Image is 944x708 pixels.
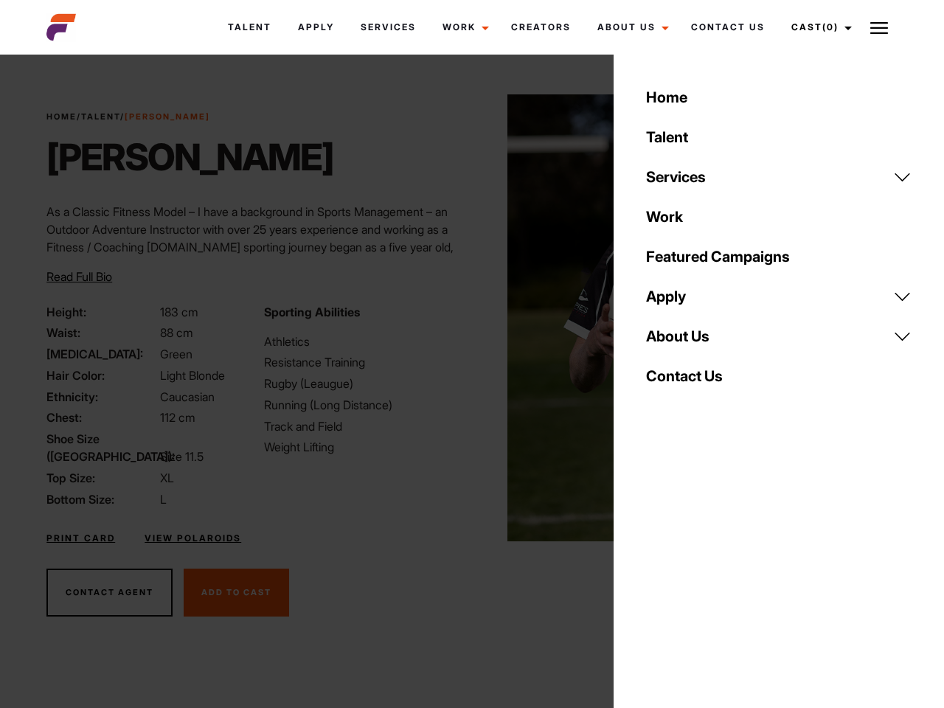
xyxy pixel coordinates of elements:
[678,7,778,47] a: Contact Us
[160,325,193,340] span: 88 cm
[46,268,112,285] button: Read Full Bio
[637,117,920,157] a: Talent
[46,111,77,122] a: Home
[46,569,173,617] button: Contact Agent
[264,396,463,414] li: Running (Long Distance)
[46,490,157,508] span: Bottom Size:
[46,135,333,179] h1: [PERSON_NAME]
[46,324,157,341] span: Waist:
[347,7,429,47] a: Services
[778,7,861,47] a: Cast(0)
[125,111,210,122] strong: [PERSON_NAME]
[264,417,463,435] li: Track and Field
[637,316,920,356] a: About Us
[46,388,157,406] span: Ethnicity:
[637,157,920,197] a: Services
[264,375,463,392] li: Rugby (Leaugue)
[264,305,360,319] strong: Sporting Abilities
[201,587,271,597] span: Add To Cast
[184,569,289,617] button: Add To Cast
[46,345,157,363] span: [MEDICAL_DATA]:
[285,7,347,47] a: Apply
[637,197,920,237] a: Work
[46,203,463,291] p: As a Classic Fitness Model – I have a background in Sports Management – an Outdoor Adventure Inst...
[637,356,920,396] a: Contact Us
[160,347,192,361] span: Green
[46,532,115,545] a: Print Card
[46,269,112,284] span: Read Full Bio
[215,7,285,47] a: Talent
[145,532,241,545] a: View Polaroids
[637,277,920,316] a: Apply
[870,19,888,37] img: Burger icon
[46,409,157,426] span: Chest:
[160,305,198,319] span: 183 cm
[46,430,157,465] span: Shoe Size ([GEOGRAPHIC_DATA]):
[46,367,157,384] span: Hair Color:
[160,389,215,404] span: Caucasian
[498,7,584,47] a: Creators
[584,7,678,47] a: About Us
[46,469,157,487] span: Top Size:
[637,77,920,117] a: Home
[429,7,498,47] a: Work
[160,471,174,485] span: XL
[46,111,210,123] span: / /
[264,333,463,350] li: Athletics
[160,449,204,464] span: Size 11.5
[160,410,195,425] span: 112 cm
[160,368,225,383] span: Light Blonde
[81,111,120,122] a: Talent
[160,492,167,507] span: L
[46,13,76,42] img: cropped-aefm-brand-fav-22-square.png
[264,438,463,456] li: Weight Lifting
[46,303,157,321] span: Height:
[637,237,920,277] a: Featured Campaigns
[822,21,839,32] span: (0)
[264,353,463,371] li: Resistance Training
